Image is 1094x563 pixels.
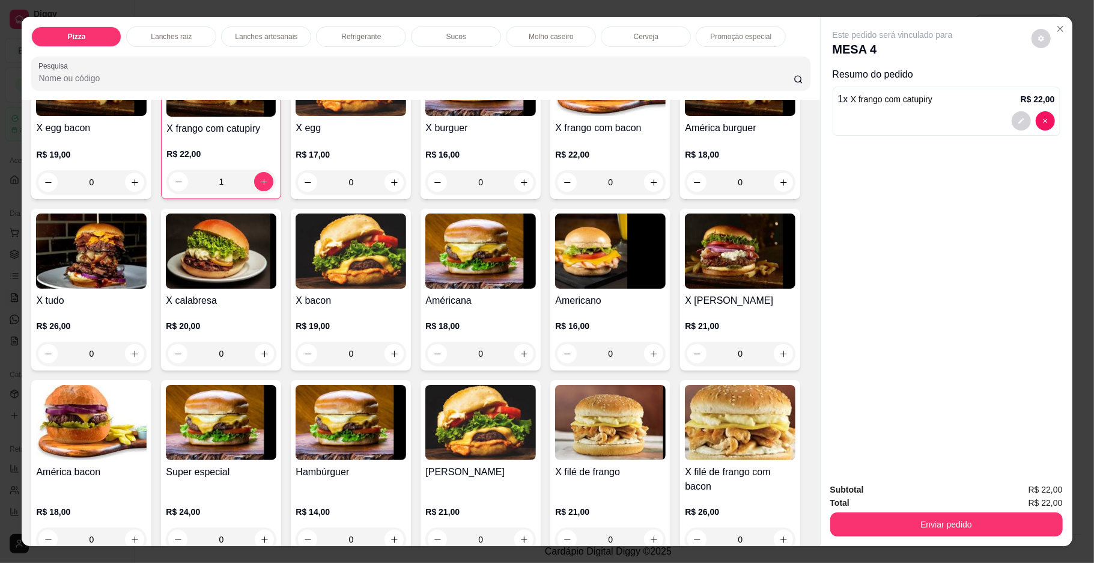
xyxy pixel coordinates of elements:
label: Pesquisa [38,61,72,71]
img: product-image [296,385,406,460]
p: R$ 18,00 [685,149,795,161]
p: R$ 19,00 [36,149,147,161]
p: R$ 18,00 [36,506,147,518]
p: Resumo do pedido [833,67,1060,82]
img: product-image [685,385,795,460]
img: product-image [555,385,666,460]
span: R$ 22,00 [1029,483,1063,496]
p: Refrigerante [341,32,381,42]
img: product-image [685,214,795,289]
p: 1 x [838,92,933,106]
h4: Americano [555,294,666,308]
img: product-image [425,214,536,289]
h4: X frango com catupiry [166,122,276,136]
p: Este pedido será vinculado para [833,29,953,41]
h4: Hambúrguer [296,465,406,479]
h4: X tudo [36,294,147,308]
p: R$ 26,00 [685,506,795,518]
button: decrease-product-quantity [1012,111,1031,131]
p: R$ 19,00 [296,320,406,332]
h4: Américana [425,294,536,308]
h4: X egg bacon [36,121,147,135]
button: decrease-product-quantity [1032,29,1051,48]
h4: X [PERSON_NAME] [685,294,795,308]
span: X frango com catupiry [851,94,932,104]
h4: X egg [296,121,406,135]
h4: X calabresa [166,294,276,308]
p: R$ 21,00 [425,506,536,518]
p: R$ 24,00 [166,506,276,518]
p: R$ 16,00 [425,149,536,161]
h4: Super especial [166,465,276,479]
p: R$ 16,00 [555,320,666,332]
p: R$ 21,00 [685,320,795,332]
button: decrease-product-quantity [1036,111,1055,131]
p: Promoção especial [710,32,771,42]
img: product-image [36,214,147,289]
p: R$ 21,00 [555,506,666,518]
p: R$ 14,00 [296,506,406,518]
h4: [PERSON_NAME] [425,465,536,479]
p: Lanches raiz [151,32,192,42]
p: Sucos [446,32,466,42]
p: MESA 4 [833,41,953,58]
h4: América bacon [36,465,147,479]
button: Close [1051,19,1070,38]
span: R$ 22,00 [1029,496,1063,509]
p: R$ 22,00 [166,148,276,160]
button: Enviar pedido [830,512,1063,537]
h4: X frango com bacon [555,121,666,135]
p: R$ 20,00 [166,320,276,332]
p: R$ 26,00 [36,320,147,332]
p: R$ 17,00 [296,149,406,161]
p: Pizza [67,32,85,42]
h4: América burguer [685,121,795,135]
input: Pesquisa [38,72,793,84]
img: product-image [296,214,406,289]
p: Cerveja [634,32,658,42]
strong: Subtotal [830,485,864,494]
p: R$ 22,00 [555,149,666,161]
h4: X bacon [296,294,406,308]
img: product-image [425,385,536,460]
h4: X filé de frango [555,465,666,479]
p: Lanches artesanais [235,32,297,42]
strong: Total [830,498,849,508]
p: Molho caseiro [529,32,574,42]
h4: X burguer [425,121,536,135]
h4: X filé de frango com bacon [685,465,795,494]
p: R$ 22,00 [1021,93,1055,105]
img: product-image [166,385,276,460]
p: R$ 18,00 [425,320,536,332]
img: product-image [555,214,666,289]
img: product-image [166,214,276,289]
img: product-image [36,385,147,460]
